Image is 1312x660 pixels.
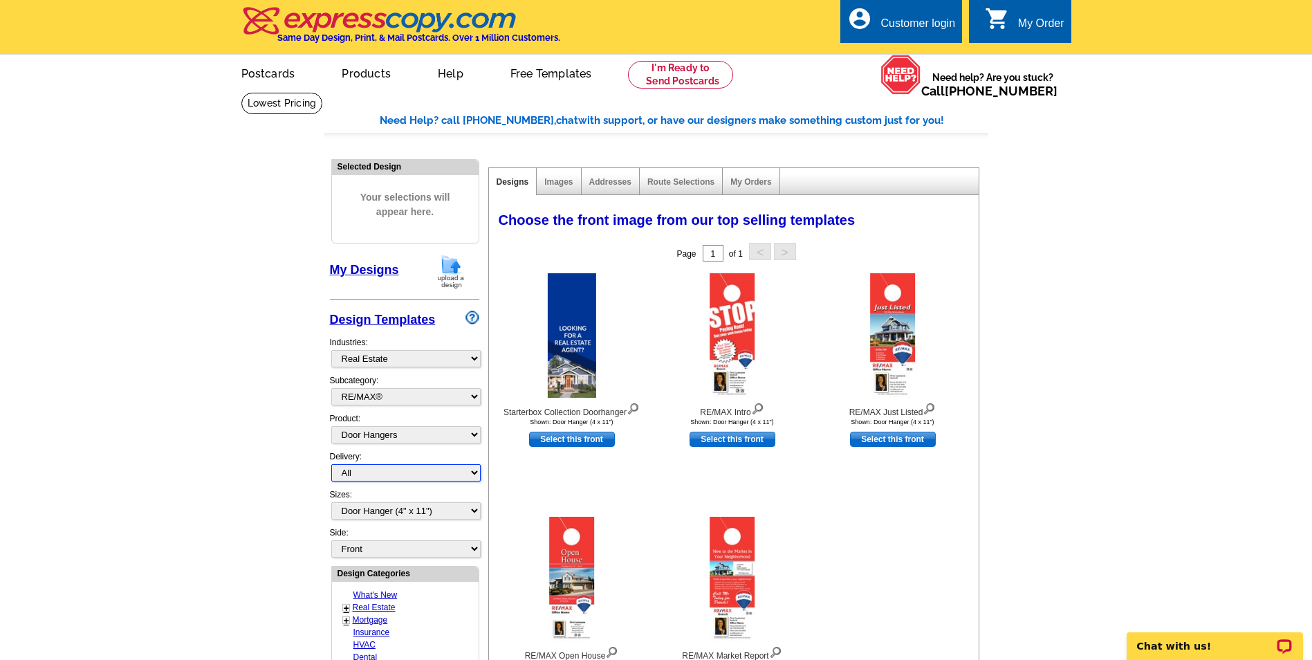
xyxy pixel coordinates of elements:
[589,177,631,187] a: Addresses
[605,643,618,659] img: view design details
[749,243,771,260] button: <
[353,615,388,625] a: Mortgage
[880,55,921,95] img: help
[353,590,398,600] a: What's New
[923,400,936,415] img: view design details
[330,450,479,488] div: Delivery:
[353,627,390,637] a: Insurance
[647,177,714,187] a: Route Selections
[342,176,468,233] span: Your selections will appear here.
[497,177,529,187] a: Designs
[330,263,399,277] a: My Designs
[690,432,775,447] a: use this design
[416,56,486,89] a: Help
[332,567,479,580] div: Design Categories
[488,56,614,89] a: Free Templates
[769,643,782,659] img: view design details
[330,374,479,412] div: Subcategory:
[320,56,413,89] a: Products
[676,249,696,259] span: Page
[433,254,469,289] img: upload-design
[344,615,349,626] a: +
[330,488,479,526] div: Sizes:
[751,400,764,415] img: view design details
[847,6,872,31] i: account_circle
[465,311,479,324] img: design-wizard-help-icon.png
[656,400,809,419] div: RE/MAX Intro
[241,17,560,43] a: Same Day Design, Print, & Mail Postcards. Over 1 Million Customers.
[656,419,809,425] div: Shown: Door Hanger (4 x 11")
[549,517,595,641] img: RE/MAX Open House
[880,17,955,37] div: Customer login
[985,15,1064,33] a: shopping_cart My Order
[921,71,1064,98] span: Need help? Are you stuck?
[817,419,969,425] div: Shown: Door Hanger (4 x 11")
[850,432,936,447] a: use this design
[330,329,479,374] div: Industries:
[817,400,969,419] div: RE/MAX Just Listed
[499,212,856,228] span: Choose the front image from our top selling templates
[330,526,479,559] div: Side:
[945,84,1057,98] a: [PHONE_NUMBER]
[529,432,615,447] a: use this design
[921,84,1057,98] span: Call
[847,15,955,33] a: account_circle Customer login
[729,249,743,259] span: of 1
[544,177,573,187] a: Images
[870,273,916,398] img: RE/MAX Just Listed
[710,273,755,398] img: RE/MAX Intro
[496,419,648,425] div: Shown: Door Hanger (4 x 11")
[496,400,648,419] div: Starterbox Collection Doorhanger
[277,33,560,43] h4: Same Day Design, Print, & Mail Postcards. Over 1 Million Customers.
[353,603,396,612] a: Real Estate
[1118,616,1312,660] iframe: LiveChat chat widget
[332,160,479,173] div: Selected Design
[1018,17,1064,37] div: My Order
[380,113,988,129] div: Need Help? call [PHONE_NUMBER], with support, or have our designers make something custom just fo...
[344,603,349,614] a: +
[774,243,796,260] button: >
[985,6,1010,31] i: shopping_cart
[710,517,755,641] img: RE/MAX Market Report
[330,313,436,327] a: Design Templates
[353,640,376,650] a: HVAC
[219,56,317,89] a: Postcards
[730,177,771,187] a: My Orders
[547,273,595,398] img: Starterbox Collection Doorhanger
[330,412,479,450] div: Product:
[627,400,640,415] img: view design details
[556,114,578,127] span: chat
